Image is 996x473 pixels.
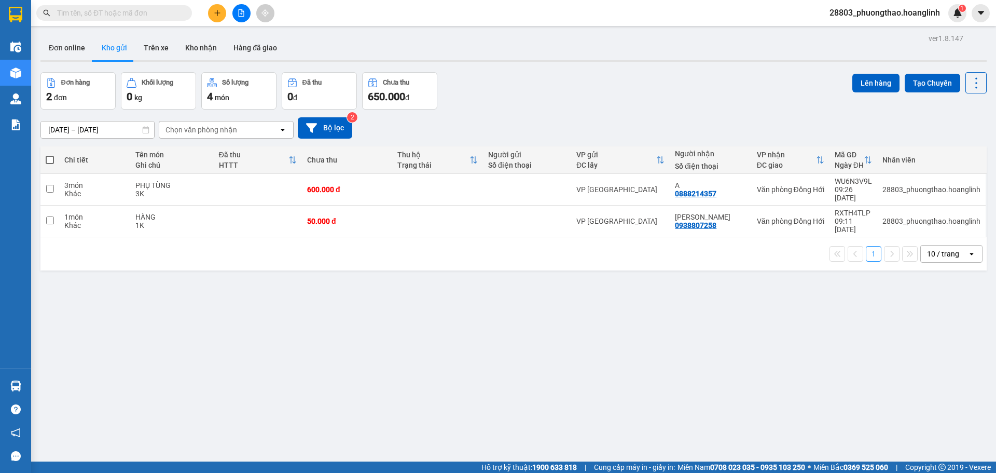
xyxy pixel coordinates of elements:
div: 50.000 đ [307,217,388,225]
button: Hàng đã giao [225,35,285,60]
div: Văn phòng Đồng Hới [757,217,824,225]
div: 28803_phuongthao.hoanglinh [882,185,980,194]
input: Select a date range. [41,121,154,138]
strong: 1900 633 818 [532,463,577,471]
div: Văn phòng Đồng Hới [757,185,824,194]
span: kg [134,93,142,102]
div: 0888214357 [675,190,716,198]
div: Trạng thái [397,161,469,169]
div: Tên món [135,151,209,159]
span: file-add [238,9,245,17]
strong: 0708 023 035 - 0935 103 250 [710,463,805,471]
span: 0 [127,90,132,103]
svg: open [967,250,976,258]
div: WU6N3V9L [835,177,872,185]
span: đ [405,93,409,102]
span: 2 [46,90,52,103]
span: | [896,462,897,473]
th: Toggle SortBy [571,146,670,174]
div: Khối lượng [142,79,173,86]
div: ver 1.8.147 [929,33,963,44]
div: Chưa thu [383,79,409,86]
div: HÀNG [135,213,209,221]
span: Miền Bắc [813,462,888,473]
div: 09:11 [DATE] [835,217,872,234]
strong: 0369 525 060 [843,463,888,471]
button: 1 [866,246,881,262]
button: Kho gửi [93,35,135,60]
div: Khác [64,221,125,229]
div: 600.000 đ [307,185,388,194]
div: VP gửi [576,151,656,159]
span: món [215,93,229,102]
img: solution-icon [10,119,21,130]
div: Người gửi [488,151,566,159]
div: Đã thu [219,151,288,159]
span: 1 [960,5,964,12]
div: 1K [135,221,209,229]
div: VP [GEOGRAPHIC_DATA] [576,185,665,194]
button: Trên xe [135,35,177,60]
div: 3K [135,190,209,198]
div: VP [GEOGRAPHIC_DATA] [576,217,665,225]
div: HTTT [219,161,288,169]
button: Đã thu0đ [282,72,357,110]
button: Số lượng4món [201,72,276,110]
sup: 2 [347,112,357,123]
div: Số lượng [222,79,248,86]
span: notification [11,428,21,438]
div: Chọn văn phòng nhận [165,125,237,135]
span: Cung cấp máy in - giấy in: [594,462,675,473]
span: Miền Nam [677,462,805,473]
img: warehouse-icon [10,93,21,104]
button: Kho nhận [177,35,225,60]
span: đơn [54,93,67,102]
button: Tạo Chuyến [905,74,960,92]
button: Khối lượng0kg [121,72,196,110]
svg: open [279,126,287,134]
div: A [675,181,746,190]
div: ĐC giao [757,161,816,169]
span: đ [293,93,297,102]
img: warehouse-icon [10,67,21,78]
span: 28803_phuongthao.hoanglinh [821,6,948,19]
img: warehouse-icon [10,381,21,391]
div: Số điện thoại [488,161,566,169]
sup: 1 [959,5,966,12]
div: RXTH4TLP [835,209,872,217]
div: Người nhận [675,150,746,158]
button: file-add [232,4,251,22]
div: Ngày ĐH [835,161,864,169]
div: Chưa thu [307,156,388,164]
div: 3 món [64,181,125,190]
img: logo-vxr [9,7,22,22]
div: 09:26 [DATE] [835,185,872,202]
button: Đơn online [40,35,93,60]
div: 10 / trang [927,249,959,259]
th: Toggle SortBy [829,146,877,174]
span: | [585,462,586,473]
button: Lên hàng [852,74,900,92]
div: MINH ĐỨC [675,213,746,221]
span: message [11,451,21,461]
th: Toggle SortBy [392,146,483,174]
div: Mã GD [835,151,864,159]
th: Toggle SortBy [752,146,829,174]
span: search [43,9,50,17]
span: 0 [287,90,293,103]
img: icon-new-feature [953,8,962,18]
div: Nhân viên [882,156,980,164]
div: ĐC lấy [576,161,656,169]
th: Toggle SortBy [214,146,302,174]
button: Chưa thu650.000đ [362,72,437,110]
div: 0938807258 [675,221,716,229]
button: Bộ lọc [298,117,352,139]
button: Đơn hàng2đơn [40,72,116,110]
div: Số điện thoại [675,162,746,170]
div: 28803_phuongthao.hoanglinh [882,217,980,225]
span: caret-down [976,8,986,18]
div: Đã thu [302,79,322,86]
span: 4 [207,90,213,103]
button: caret-down [972,4,990,22]
span: aim [261,9,269,17]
